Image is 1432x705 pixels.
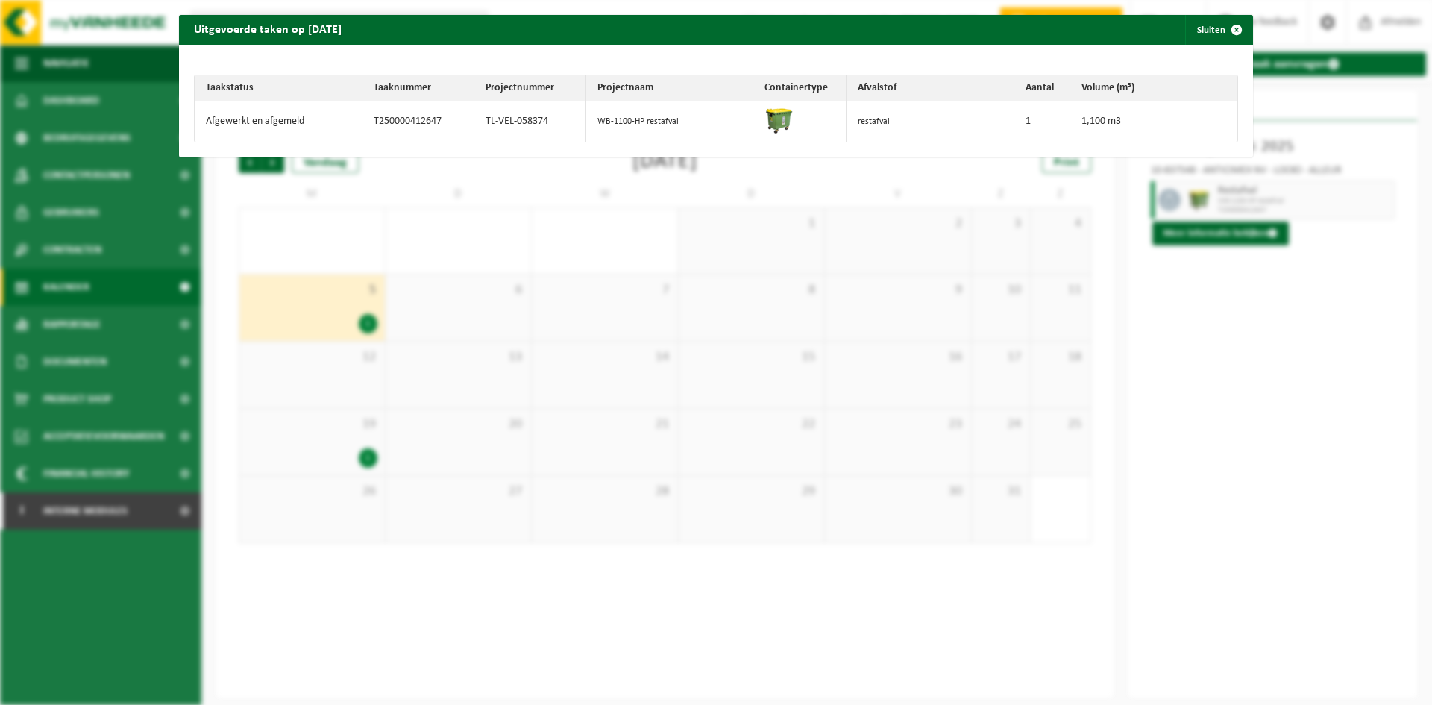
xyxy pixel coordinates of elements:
td: restafval [847,101,1014,142]
td: 1,100 m3 [1070,101,1238,142]
th: Aantal [1014,75,1070,101]
h2: Uitgevoerde taken op [DATE] [179,15,357,43]
td: TL-VEL-058374 [474,101,586,142]
td: Afgewerkt en afgemeld [195,101,362,142]
td: WB-1100-HP restafval [586,101,754,142]
td: T250000412647 [362,101,474,142]
th: Projectnaam [586,75,754,101]
th: Volume (m³) [1070,75,1238,101]
th: Containertype [753,75,847,101]
img: WB-1100-HPE-GN-50 [764,105,794,135]
button: Sluiten [1185,15,1252,45]
th: Taaknummer [362,75,474,101]
th: Afvalstof [847,75,1014,101]
th: Projectnummer [474,75,586,101]
td: 1 [1014,101,1070,142]
th: Taakstatus [195,75,362,101]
